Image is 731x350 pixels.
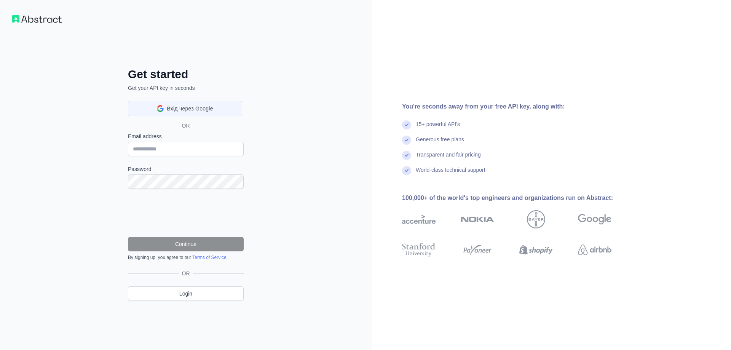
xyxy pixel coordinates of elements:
[578,210,611,229] img: google
[416,136,464,151] div: Generous free plans
[128,67,244,81] h2: Get started
[128,254,244,261] div: By signing up, you agree to our .
[402,151,411,160] img: check mark
[402,241,436,258] img: stanford university
[128,286,244,301] a: Login
[128,237,244,251] button: Continue
[416,166,485,181] div: World-class technical support
[461,241,494,258] img: payoneer
[416,151,481,166] div: Transparent and fair pricing
[461,210,494,229] img: nokia
[128,165,244,173] label: Password
[402,102,636,111] div: You're seconds away from your free API key, along with:
[578,241,611,258] img: airbnb
[167,105,213,113] span: Вхід через Google
[416,120,460,136] div: 15+ powerful API's
[527,210,545,229] img: bayer
[128,84,244,92] p: Get your API key in seconds
[402,210,436,229] img: accenture
[128,133,244,140] label: Email address
[128,198,244,228] iframe: reCAPTCHA
[192,255,226,260] a: Terms of Service
[176,122,196,129] span: OR
[128,101,242,116] div: Вхід через Google
[519,241,553,258] img: shopify
[402,136,411,145] img: check mark
[12,15,62,23] img: Workflow
[402,193,636,203] div: 100,000+ of the world's top engineers and organizations run on Abstract:
[179,270,193,277] span: OR
[402,120,411,129] img: check mark
[402,166,411,175] img: check mark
